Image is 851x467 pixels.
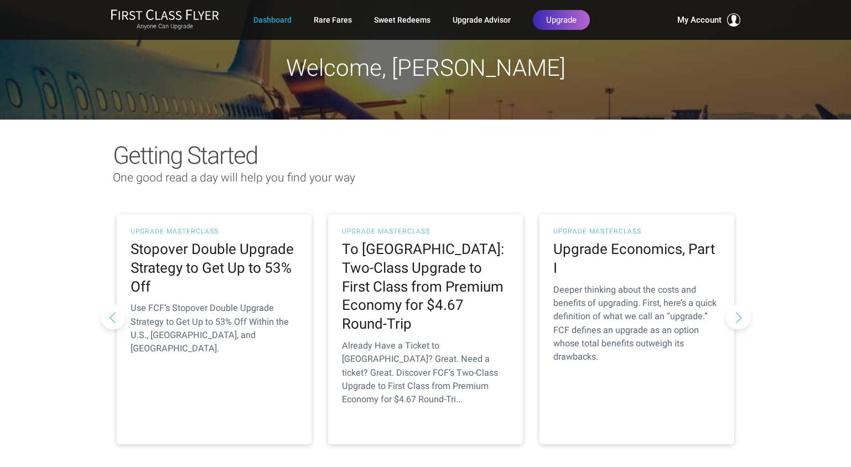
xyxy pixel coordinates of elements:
h3: UPGRADE MASTERCLASS [342,228,509,235]
p: Deeper thinking about the costs and benefits of upgrading. First, here’s a quick definition of wh... [553,283,720,364]
a: Upgrade [533,10,590,30]
h3: UPGRADE MASTERCLASS [553,228,720,235]
small: Anyone Can Upgrade [111,23,219,30]
span: One good read a day will help you find your way [113,171,355,184]
a: Dashboard [253,10,292,30]
a: Sweet Redeems [374,10,430,30]
h3: UPGRADE MASTERCLASS [131,228,298,235]
h2: Upgrade Economics, Part I [553,240,720,278]
button: My Account [677,13,740,27]
button: Next slide [726,304,751,329]
span: My Account [677,13,722,27]
a: First Class FlyerAnyone Can Upgrade [111,9,219,31]
h2: To [GEOGRAPHIC_DATA]: Two-Class Upgrade to First Class from Premium Economy for $4.67 Round-Trip [342,240,509,334]
span: Welcome, [PERSON_NAME] [286,54,565,81]
img: First Class Flyer [111,9,219,20]
p: Use FCF’s Stopover Double Upgrade Strategy to Get Up to 53% Off Within the U.S., [GEOGRAPHIC_DATA... [131,302,298,355]
a: Rare Fares [314,10,352,30]
a: UPGRADE MASTERCLASS To [GEOGRAPHIC_DATA]: Two-Class Upgrade to First Class from Premium Economy f... [328,214,523,444]
h2: Stopover Double Upgrade Strategy to Get Up to 53% Off [131,240,298,296]
p: Already Have a Ticket to [GEOGRAPHIC_DATA]? Great. Need a ticket? Great. Discover FCF’s Two-Class... [342,339,509,406]
span: Getting Started [113,141,257,170]
a: UPGRADE MASTERCLASS Stopover Double Upgrade Strategy to Get Up to 53% Off Use FCF’s Stopover Doub... [117,214,312,444]
button: Previous slide [101,304,126,329]
a: UPGRADE MASTERCLASS Upgrade Economics, Part I Deeper thinking about the costs and benefits of upg... [539,214,734,444]
a: Upgrade Advisor [453,10,511,30]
